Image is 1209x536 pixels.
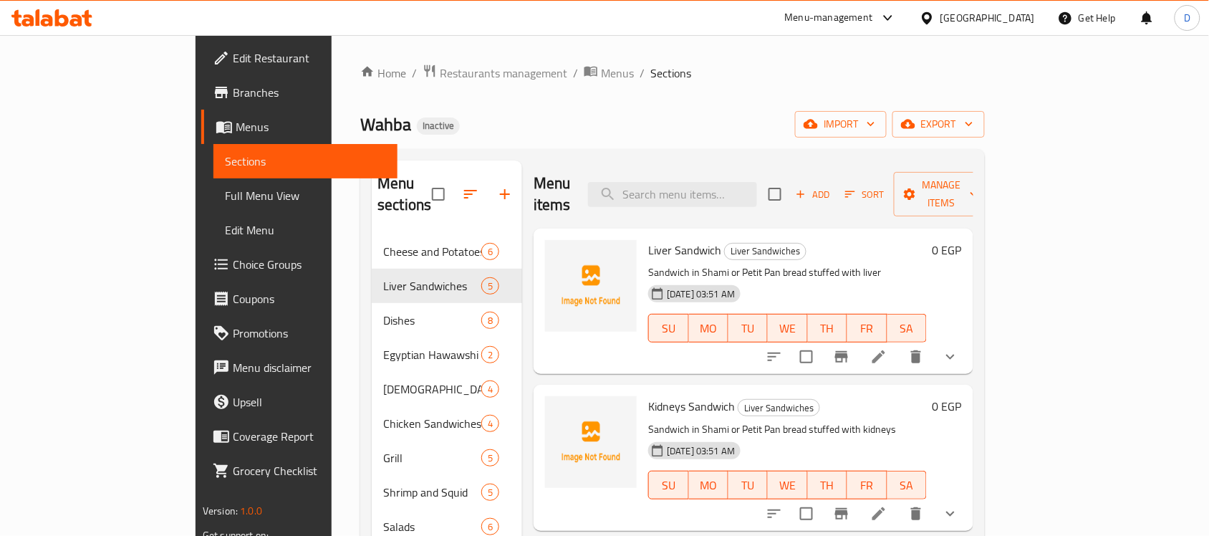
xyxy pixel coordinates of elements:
[847,471,887,499] button: FR
[734,475,762,496] span: TU
[728,471,768,499] button: TU
[757,497,791,531] button: sort-choices
[213,178,398,213] a: Full Menu View
[808,471,847,499] button: TH
[383,415,481,432] span: Chicken Sandwiches
[655,318,683,339] span: SU
[942,505,959,522] svg: Show Choices
[661,444,741,458] span: [DATE] 03:51 AM
[225,221,386,239] span: Edit Menu
[785,9,873,27] div: Menu-management
[648,421,927,439] p: Sandwich in Shami or Petit Pan bread stuffed with kidneys
[201,316,398,350] a: Promotions
[806,115,875,133] span: import
[650,64,691,82] span: Sections
[790,183,836,206] span: Add item
[201,247,398,282] a: Choice Groups
[601,64,634,82] span: Menus
[899,340,933,374] button: delete
[372,338,522,372] div: Egyptian Hawawshi2
[412,64,417,82] li: /
[225,153,386,170] span: Sections
[584,64,634,82] a: Menus
[481,415,499,432] div: items
[814,318,842,339] span: TH
[372,303,522,338] div: Dishes8
[893,318,921,339] span: SA
[201,75,398,110] a: Branches
[760,179,790,209] span: Select section
[904,115,973,133] span: export
[482,451,498,465] span: 5
[383,381,481,398] div: Mexicans and Burgers
[482,417,498,431] span: 4
[588,182,757,207] input: search
[847,314,887,343] button: FR
[893,475,921,496] span: SA
[870,348,887,365] a: Edit menu item
[648,471,688,499] button: SU
[892,111,985,138] button: export
[695,475,723,496] span: MO
[372,406,522,441] div: Chicken Sandwiches4
[423,179,453,209] span: Select all sections
[201,282,398,316] a: Coupons
[648,239,721,261] span: Liver Sandwich
[545,240,637,332] img: Liver Sandwich
[725,243,806,259] span: Liver Sandwiches
[768,471,807,499] button: WE
[791,342,822,372] span: Select to update
[768,314,807,343] button: WE
[661,287,741,301] span: [DATE] 03:51 AM
[933,497,968,531] button: show more
[728,314,768,343] button: TU
[481,484,499,501] div: items
[545,396,637,488] img: Kidneys Sandwich
[201,350,398,385] a: Menu disclaimer
[845,186,885,203] span: Sort
[534,173,571,216] h2: Menu items
[887,471,927,499] button: SA
[372,372,522,406] div: [DEMOGRAPHIC_DATA] and Burgers4
[372,269,522,303] div: Liver Sandwiches5
[233,256,386,273] span: Choice Groups
[640,64,645,82] li: /
[201,454,398,488] a: Grocery Checklist
[236,118,386,135] span: Menus
[482,314,498,327] span: 8
[648,314,688,343] button: SU
[942,348,959,365] svg: Show Choices
[808,314,847,343] button: TH
[738,399,820,416] div: Liver Sandwiches
[481,518,499,535] div: items
[201,41,398,75] a: Edit Restaurant
[933,396,962,416] h6: 0 EGP
[482,245,498,259] span: 6
[794,186,832,203] span: Add
[824,340,859,374] button: Branch-specific-item
[791,499,822,529] span: Select to update
[383,346,481,363] span: Egyptian Hawawshi
[1184,10,1190,26] span: D
[417,118,460,135] div: Inactive
[372,475,522,509] div: Shrimp and Squid5
[203,502,238,520] span: Version:
[824,497,859,531] button: Branch-specific-item
[481,277,499,295] div: items
[213,213,398,247] a: Edit Menu
[213,144,398,178] a: Sections
[933,240,962,260] h6: 0 EGP
[383,312,481,329] div: Dishes
[724,243,806,260] div: Liver Sandwiches
[940,10,1035,26] div: [GEOGRAPHIC_DATA]
[836,183,894,206] span: Sort items
[201,385,398,419] a: Upsell
[894,172,990,216] button: Manage items
[853,318,881,339] span: FR
[360,64,985,82] nav: breadcrumb
[814,475,842,496] span: TH
[440,64,567,82] span: Restaurants management
[481,243,499,260] div: items
[383,449,481,466] span: Grill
